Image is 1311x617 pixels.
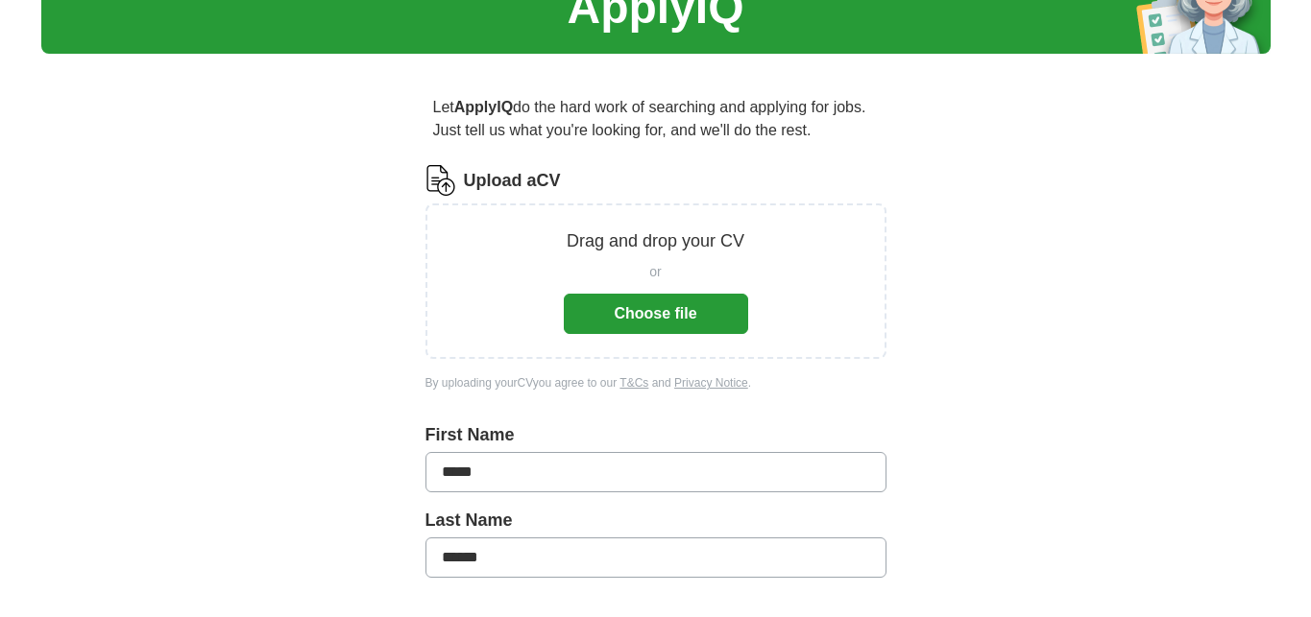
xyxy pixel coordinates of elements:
[619,376,648,390] a: T&Cs
[649,262,661,282] span: or
[454,99,513,115] strong: ApplyIQ
[464,168,561,194] label: Upload a CV
[564,294,748,334] button: Choose file
[674,376,748,390] a: Privacy Notice
[425,374,886,392] div: By uploading your CV you agree to our and .
[425,422,886,448] label: First Name
[567,228,744,254] p: Drag and drop your CV
[425,88,886,150] p: Let do the hard work of searching and applying for jobs. Just tell us what you're looking for, an...
[425,508,886,534] label: Last Name
[425,165,456,196] img: CV Icon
